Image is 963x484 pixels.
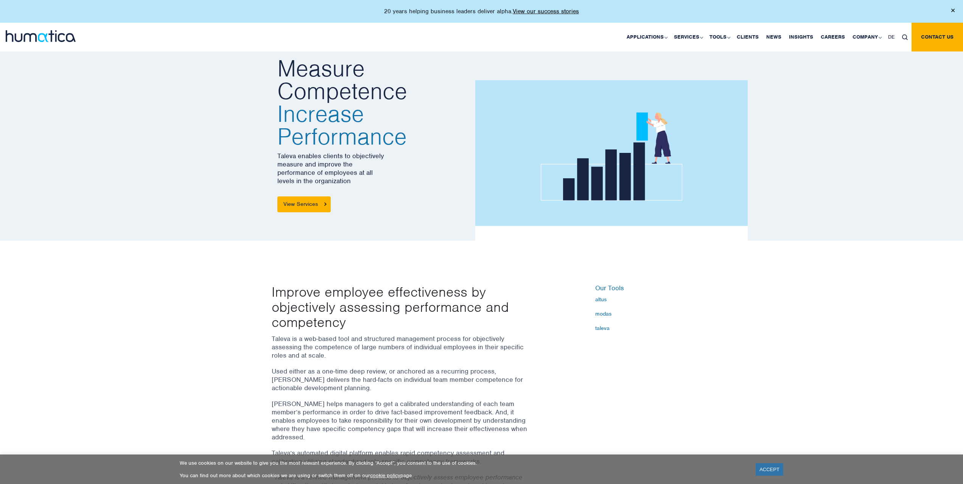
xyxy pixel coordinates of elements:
[762,23,785,51] a: News
[370,472,400,479] a: cookie policy
[180,472,746,479] p: You can find out more about which cookies we are using or switch them off on our page.
[670,23,706,51] a: Services
[277,152,469,185] p: Taleva enables clients to objectively measure and improve the performance of employees at all lev...
[513,8,579,15] a: View our success stories
[595,296,692,302] a: altus
[706,23,733,51] a: Tools
[912,23,963,51] a: Contact us
[384,8,579,15] p: 20 years helping business leaders deliver alpha.
[272,284,548,330] p: Improve employee effectiveness by objectively assessing performance and competency
[277,57,469,148] h2: Measure Competence
[884,23,898,51] a: DE
[623,23,670,51] a: Applications
[817,23,849,51] a: Careers
[595,325,692,331] a: taleva
[756,463,783,476] a: ACCEPT
[272,335,529,359] p: Taleva is a web-based tool and structured management process for objectively assessing the compet...
[272,400,529,441] p: [PERSON_NAME] helps managers to get a calibrated understanding of each team member’s performance ...
[595,311,692,317] a: modas
[272,367,529,392] p: Used either as a one-time deep review, or anchored as a recurring process, [PERSON_NAME] delivers...
[902,34,908,40] img: search_icon
[6,30,76,42] img: logo
[277,103,469,148] span: Increase Performance
[849,23,884,51] a: Company
[595,284,692,293] h6: Our Tools
[475,80,748,241] img: about_banner1
[272,449,529,465] p: Taleva’s automated digital platform enables rapid competency assessment and calibration utilizing...
[733,23,762,51] a: Clients
[888,34,895,40] span: DE
[277,196,331,212] a: View Services
[180,460,746,466] p: We use cookies on our website to give you the most relevant experience. By clicking “Accept”, you...
[785,23,817,51] a: Insights
[324,202,327,206] img: arrowicon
